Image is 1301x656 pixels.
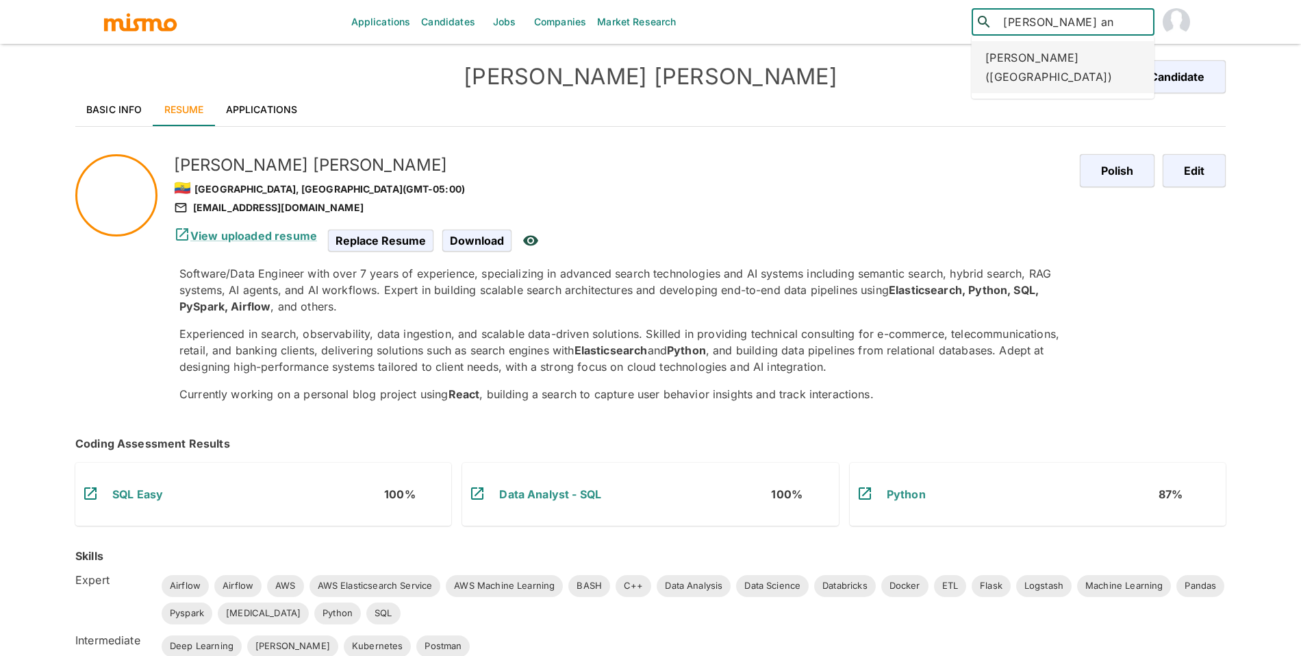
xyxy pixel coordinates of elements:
[103,12,178,32] img: logo
[449,387,480,401] strong: React
[1077,579,1171,593] span: Machine Learning
[667,343,706,357] strong: Python
[174,176,1069,199] div: [GEOGRAPHIC_DATA], [GEOGRAPHIC_DATA] (GMT-05:00)
[972,579,1011,593] span: Flask
[1176,579,1224,593] span: Pandas
[499,487,601,501] a: Data Analyst - SQL
[736,579,809,593] span: Data Science
[162,607,212,620] span: Pyspark
[162,579,209,593] span: Airflow
[247,640,338,653] span: [PERSON_NAME]
[267,579,303,593] span: AWS
[75,548,103,564] h6: Skills
[442,234,511,245] a: Download
[179,386,1069,402] p: Currently working on a personal blog project using , building a search to capture user behavior i...
[214,579,262,593] span: Airflow
[416,640,470,653] span: Postman
[1163,154,1226,187] button: Edit
[887,487,926,501] a: Python
[75,632,151,648] h6: Intermediate
[1080,154,1154,187] button: Polish
[179,326,1069,375] p: Experienced in search, observability, data ingestion, and scalable data-driven solutions. Skilled...
[1159,486,1219,502] h6: 87 %
[314,607,361,620] span: Python
[75,572,151,588] h6: Expert
[998,12,1148,32] input: Candidate search
[112,487,163,501] a: SQL Easy
[174,154,1069,176] h5: [PERSON_NAME] [PERSON_NAME]
[446,579,563,593] span: AWS Machine Learning
[366,607,400,620] span: SQL
[657,579,731,593] span: Data Analysis
[1016,579,1072,593] span: Logstash
[174,229,317,243] a: View uploaded resume
[384,486,444,502] h6: 100 %
[771,486,831,502] h6: 100 %
[881,579,929,593] span: Docker
[363,63,938,90] h4: [PERSON_NAME] [PERSON_NAME]
[328,230,433,252] span: Replace Resume
[574,343,648,357] strong: Elasticsearch
[442,230,511,252] span: Download
[153,93,215,126] a: Resume
[179,265,1069,315] p: Software/Data Engineer with over 7 years of experience, specializing in advanced search technolog...
[344,640,412,653] span: Kubernetes
[174,180,191,196] span: 🇪🇨
[310,579,441,593] span: AWS Elasticsearch Service
[1097,60,1226,93] button: Email Candidate
[568,579,610,593] span: BASH
[215,93,309,126] a: Applications
[174,199,1069,216] div: [EMAIL_ADDRESS][DOMAIN_NAME]
[1163,8,1190,36] img: Maria Lujan Ciommo
[162,640,242,653] span: Deep Learning
[814,579,876,593] span: Databricks
[934,579,966,593] span: ETL
[972,41,1154,93] div: [PERSON_NAME] ([GEOGRAPHIC_DATA])
[218,607,309,620] span: [MEDICAL_DATA]
[616,579,651,593] span: C++
[75,435,1226,452] h6: Coding Assessment Results
[75,93,153,126] a: Basic Info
